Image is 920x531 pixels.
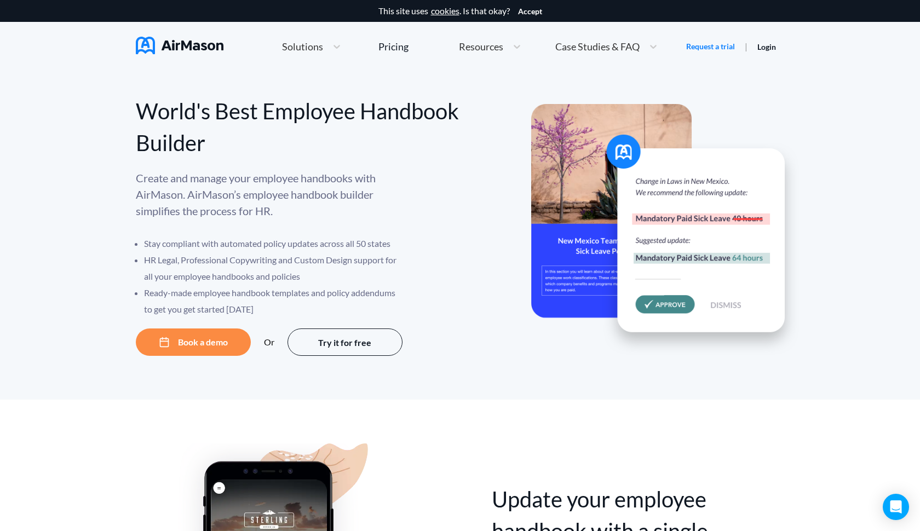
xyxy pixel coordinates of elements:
[136,37,223,54] img: AirMason Logo
[378,37,409,56] a: Pricing
[531,104,800,355] img: hero-banner
[686,41,735,52] a: Request a trial
[136,328,251,356] button: Book a demo
[136,170,404,219] p: Create and manage your employee handbooks with AirMason. AirMason’s employee handbook builder sim...
[287,328,403,356] button: Try it for free
[144,252,404,285] li: HR Legal, Professional Copywriting and Custom Design support for all your employee handbooks and ...
[883,494,909,520] div: Open Intercom Messenger
[745,41,748,51] span: |
[144,285,404,318] li: Ready-made employee handbook templates and policy addendums to get you get started [DATE]
[136,95,461,159] div: World's Best Employee Handbook Builder
[757,42,776,51] a: Login
[144,235,404,252] li: Stay compliant with automated policy updates across all 50 states
[431,6,459,16] a: cookies
[264,337,274,347] div: Or
[378,42,409,51] div: Pricing
[459,42,503,51] span: Resources
[282,42,323,51] span: Solutions
[555,42,640,51] span: Case Studies & FAQ
[518,7,542,16] button: Accept cookies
